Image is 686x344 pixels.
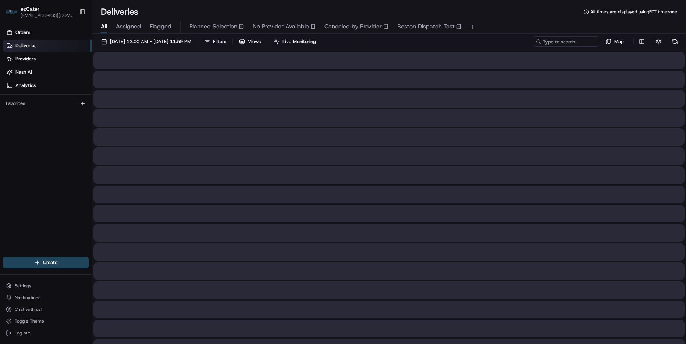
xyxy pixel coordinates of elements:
button: Settings [3,281,89,291]
a: Analytics [3,80,92,91]
h1: Deliveries [101,6,138,18]
span: Analytics [15,82,36,89]
span: Map [614,38,624,45]
div: Favorites [3,98,89,109]
img: ezCater [6,10,18,14]
a: Providers [3,53,92,65]
span: Toggle Theme [15,318,44,324]
button: Refresh [670,36,680,47]
button: Toggle Theme [3,316,89,326]
span: Live Monitoring [282,38,316,45]
button: Log out [3,328,89,338]
span: Flagged [150,22,171,31]
button: [DATE] 12:00 AM - [DATE] 11:59 PM [98,36,195,47]
span: Orders [15,29,30,36]
a: Orders [3,27,92,38]
button: ezCater [21,5,39,13]
span: Chat with us! [15,306,42,312]
span: Settings [15,283,31,289]
button: Notifications [3,292,89,303]
span: Views [248,38,261,45]
span: Notifications [15,295,40,301]
button: [EMAIL_ADDRESS][DOMAIN_NAME] [21,13,73,18]
span: Filters [213,38,226,45]
span: Providers [15,56,36,62]
button: Chat with us! [3,304,89,315]
button: Create [3,257,89,268]
span: Canceled by Provider [324,22,382,31]
span: Create [43,259,57,266]
button: Live Monitoring [270,36,319,47]
span: Assigned [116,22,141,31]
span: Planned Selection [189,22,237,31]
button: ezCaterezCater[EMAIL_ADDRESS][DOMAIN_NAME] [3,3,76,21]
span: Nash AI [15,69,32,76]
a: Deliveries [3,40,92,52]
span: No Provider Available [253,22,309,31]
input: Type to search [533,36,599,47]
span: Boston Dispatch Test [397,22,455,31]
button: Filters [201,36,230,47]
span: Deliveries [15,42,36,49]
span: Log out [15,330,30,336]
span: [DATE] 12:00 AM - [DATE] 11:59 PM [110,38,191,45]
span: All times are displayed using EDT timezone [590,9,677,15]
button: Views [236,36,264,47]
a: Nash AI [3,66,92,78]
span: All [101,22,107,31]
button: Map [602,36,627,47]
